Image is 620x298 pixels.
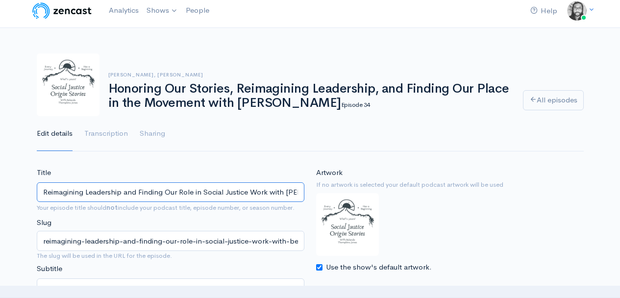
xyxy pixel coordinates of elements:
h1: Honoring Our Stories, Reimagining Leadership, and Finding Our Place in the Movement with [PERSON_... [108,82,511,110]
label: Title [37,167,51,178]
a: Help [526,0,561,22]
input: title-of-episode [37,231,304,251]
small: The slug will be used in the URL for the episode. [37,251,304,261]
label: Subtitle [37,263,62,274]
small: Your episode title should include your podcast title, episode number, or season number. [37,203,295,212]
label: Use the show's default artwork. [326,262,432,273]
a: Sharing [140,116,165,151]
a: Transcription [84,116,128,151]
h6: [PERSON_NAME], [PERSON_NAME] [108,72,511,77]
label: Slug [37,217,51,228]
img: ZenCast Logo [31,1,93,21]
a: All episodes [523,90,584,110]
img: ... [567,1,587,21]
small: Episode 34 [341,100,370,109]
strong: not [106,203,118,212]
input: What is the episode's title? [37,182,304,202]
small: If no artwork is selected your default podcast artwork will be used [316,180,584,190]
label: Artwork [316,167,343,178]
a: Edit details [37,116,73,151]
